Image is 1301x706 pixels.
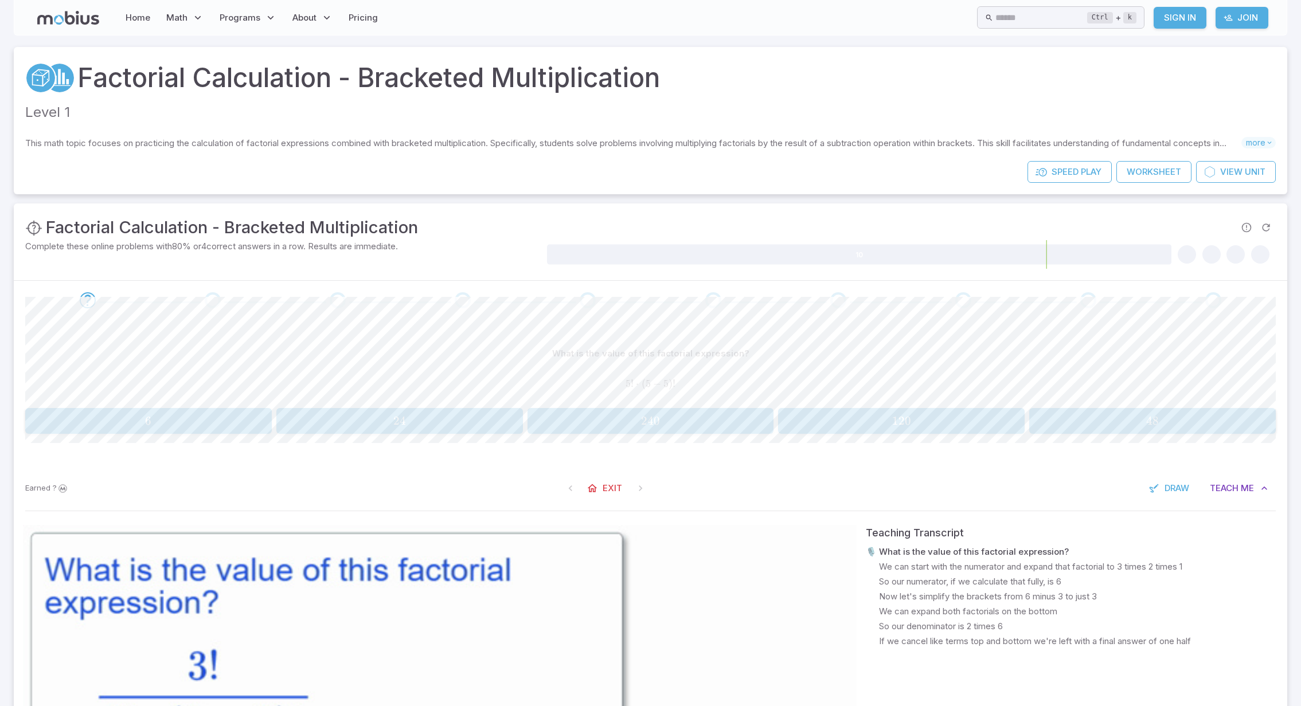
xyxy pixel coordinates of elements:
[879,635,1191,648] p: If we cancel like terms top and bottom we're left with a final answer of one half
[25,240,545,253] p: Complete these online problems with 80 % or 4 correct answers in a row. Results are immediate.
[653,378,661,390] span: −
[1143,477,1197,499] button: Draw
[1205,292,1221,308] div: Go to the next question
[330,292,346,308] div: Go to the next question
[1146,414,1159,428] span: 48
[552,347,749,360] p: What is the value of this factorial expression?
[630,478,651,499] span: On Latest Question
[1245,166,1265,178] span: Unit
[393,414,406,428] span: 24
[580,292,596,308] div: Go to the next question
[1220,166,1243,178] span: View
[122,5,154,31] a: Home
[603,482,622,495] span: Exit
[642,378,646,390] span: (
[1080,292,1096,308] div: Go to the next question
[879,575,1061,588] p: So our numerator, if we calculate that fully, is 6
[879,590,1097,603] p: Now let's simplify the brackets from 6 minus 3 to just 3
[1123,12,1136,23] kbd: k
[879,560,1182,573] p: We can start with the numerator and expand that factorial to 3 times 2 times 1
[560,478,581,499] span: On First Question
[44,62,75,93] a: Statistics
[830,292,846,308] div: Go to the next question
[292,11,317,24] span: About
[879,620,1003,633] p: So our denominator is 2 times 6
[77,58,660,97] a: Factorial Calculation - Bracketed Multiplication
[705,292,721,308] div: Go to the next question
[1237,218,1256,237] span: Report an issue with the question
[955,292,971,308] div: Go to the next question
[25,483,50,494] span: Earned
[25,483,69,494] p: Sign In to earn Mobius dollars
[879,605,1057,618] p: We can expand both factorials on the bottom
[626,378,631,390] span: 5
[1241,482,1254,495] span: Me
[25,102,1276,123] p: Level 1
[1154,7,1206,29] a: Sign In
[892,414,911,428] span: 120
[1256,218,1276,237] span: Refresh Question
[1210,482,1239,495] span: Teach
[866,525,1278,541] div: Teaching Transcript
[25,62,56,93] a: Probability
[166,11,187,24] span: Math
[25,137,1241,150] p: This math topic focuses on practicing the calculation of factorial expressions combined with brac...
[631,378,634,390] span: !
[1087,12,1113,23] kbd: Ctrl
[1081,166,1101,178] span: Play
[1165,482,1189,495] span: Draw
[669,378,675,390] span: )!
[1202,477,1276,499] button: TeachMe
[80,292,96,308] div: Go to the next question
[663,378,669,390] span: 5
[1196,161,1276,183] a: ViewUnit
[1052,166,1079,178] span: Speed
[866,546,877,558] p: 🎙️
[1116,161,1191,183] a: Worksheet
[879,546,1069,558] p: What is the value of this factorial expression?
[1027,161,1112,183] a: SpeedPlay
[581,477,630,499] a: Exit
[641,414,660,428] span: 240
[220,11,260,24] span: Programs
[636,378,639,390] span: ⋅
[145,414,151,428] span: 6
[1087,11,1136,25] div: +
[455,292,471,308] div: Go to the next question
[1216,7,1268,29] a: Join
[53,483,57,494] span: ?
[345,5,381,31] a: Pricing
[646,378,651,390] span: 5
[46,215,418,240] h3: Factorial Calculation - Bracketed Multiplication
[205,292,221,308] div: Go to the next question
